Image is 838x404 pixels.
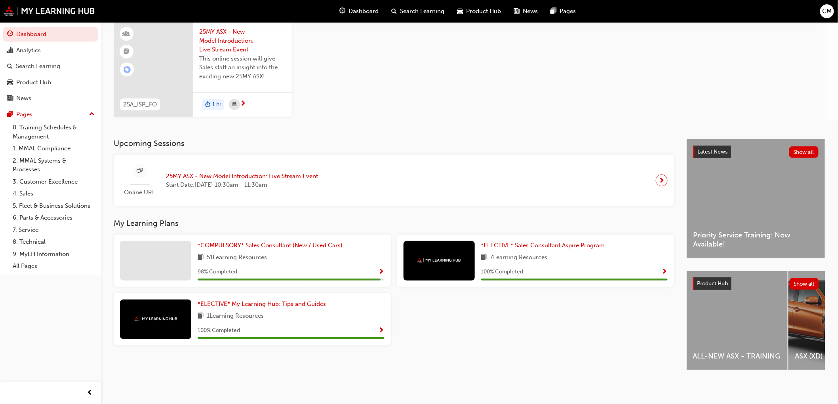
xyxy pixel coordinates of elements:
div: Product Hub [16,78,51,87]
img: mmal [417,258,461,263]
span: pages-icon [550,6,556,16]
div: News [16,94,31,103]
div: Pages [16,110,32,119]
a: Analytics [3,43,98,58]
button: Pages [3,107,98,122]
a: 0. Training Schedules & Management [10,121,98,142]
button: Show Progress [379,326,385,336]
button: Show Progress [662,267,668,277]
a: *COMPULSORY* Sales Consultant (New / Used Cars) [198,241,346,250]
span: Product Hub [466,7,501,16]
span: Show Progress [379,327,385,334]
span: 100 % Completed [198,326,240,335]
a: All Pages [10,260,98,272]
a: 3. Customer Excellence [10,176,98,188]
a: 2. MMAL Systems & Processes [10,155,98,176]
div: Analytics [16,46,41,55]
img: mmal [134,317,177,322]
span: book-icon [198,311,204,321]
span: Dashboard [349,7,379,16]
span: next-icon [659,175,665,186]
span: search-icon [391,6,397,16]
span: chart-icon [7,47,13,54]
span: calendar-icon [232,100,236,110]
a: 8. Technical [10,236,98,248]
span: 1 hr [212,100,221,109]
span: book-icon [198,253,204,263]
a: pages-iconPages [544,3,582,19]
span: guage-icon [339,6,345,16]
a: Latest NewsShow allPriority Service Training: Now Available! [687,139,825,258]
span: learningRecordVerb_ENROLL-icon [124,66,131,73]
span: book-icon [481,253,487,263]
span: learningResourceType_INSTRUCTOR_LED-icon [124,29,130,39]
a: Product Hub [3,75,98,90]
span: car-icon [457,6,463,16]
span: duration-icon [205,100,211,110]
span: booktick-icon [124,47,130,57]
span: Priority Service Training: Now Available! [693,231,819,248]
span: This online session will give Sales staff an insight into the exciting new 25MY ASX! [199,54,286,81]
a: 9. MyLH Information [10,248,98,260]
a: *ELECTIVE* My Learning Hub: Tips and Guides [198,300,329,309]
a: ALL-NEW ASX - TRAINING [687,271,788,370]
span: Latest News [698,148,728,155]
span: news-icon [7,95,13,102]
span: news-icon [514,6,520,16]
button: CM [820,4,834,18]
span: next-icon [240,101,246,108]
span: sessionType_ONLINE_URL-icon [137,166,143,176]
span: CM [823,7,832,16]
a: Product HubShow all [693,277,819,290]
a: 4. Sales [10,188,98,200]
span: pages-icon [7,111,13,118]
span: 25MY ASX - New Model Introduction: Live Stream Event [166,172,318,181]
a: guage-iconDashboard [333,3,385,19]
a: 25A_ISP_FO25MY ASX - New Model Introduction: Live Stream EventThis online session will give Sales... [114,21,292,117]
button: Show Progress [379,267,385,277]
span: Search Learning [400,7,444,16]
span: Show Progress [379,269,385,276]
a: Latest NewsShow all [693,146,819,158]
a: Search Learning [3,59,98,74]
span: up-icon [89,109,95,119]
span: 1 Learning Resources [207,311,264,321]
span: search-icon [7,63,13,70]
a: search-iconSearch Learning [385,3,451,19]
span: *COMPULSORY* Sales Consultant (New / Used Cars) [198,242,343,249]
button: Show all [789,146,819,158]
a: News [3,91,98,106]
a: 1. MMAL Compliance [10,142,98,155]
span: Show Progress [662,269,668,276]
button: Show all [790,278,819,290]
span: *ELECTIVE* My Learning Hub: Tips and Guides [198,300,326,307]
span: 25A_ISP_FO [123,100,157,109]
div: Search Learning [16,62,60,71]
span: 51 Learning Resources [207,253,267,263]
span: *ELECTIVE* Sales Consultant Aspire Program [481,242,605,249]
span: 7 Learning Resources [490,253,548,263]
span: car-icon [7,79,13,86]
a: Online URL25MY ASX - New Model Introduction: Live Stream EventStart Date:[DATE] 10:30am - 11:30am [120,161,668,200]
span: prev-icon [87,388,93,398]
a: 7. Service [10,224,98,236]
span: Product Hub [697,280,728,287]
a: *ELECTIVE* Sales Consultant Aspire Program [481,241,608,250]
span: Online URL [120,188,160,197]
a: 6. Parts & Accessories [10,212,98,224]
h3: My Learning Plans [114,219,674,228]
h3: Upcoming Sessions [114,139,674,148]
img: mmal [4,6,95,16]
span: ALL-NEW ASX - TRAINING [693,352,781,361]
span: Pages [560,7,576,16]
a: news-iconNews [507,3,544,19]
span: News [523,7,538,16]
a: Dashboard [3,27,98,42]
a: car-iconProduct Hub [451,3,507,19]
span: guage-icon [7,31,13,38]
span: Start Date: [DATE] 10:30am - 11:30am [166,180,318,190]
button: DashboardAnalyticsSearch LearningProduct HubNews [3,25,98,107]
span: 98 % Completed [198,267,237,277]
span: 25MY ASX - New Model Introduction: Live Stream Event [199,27,286,54]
